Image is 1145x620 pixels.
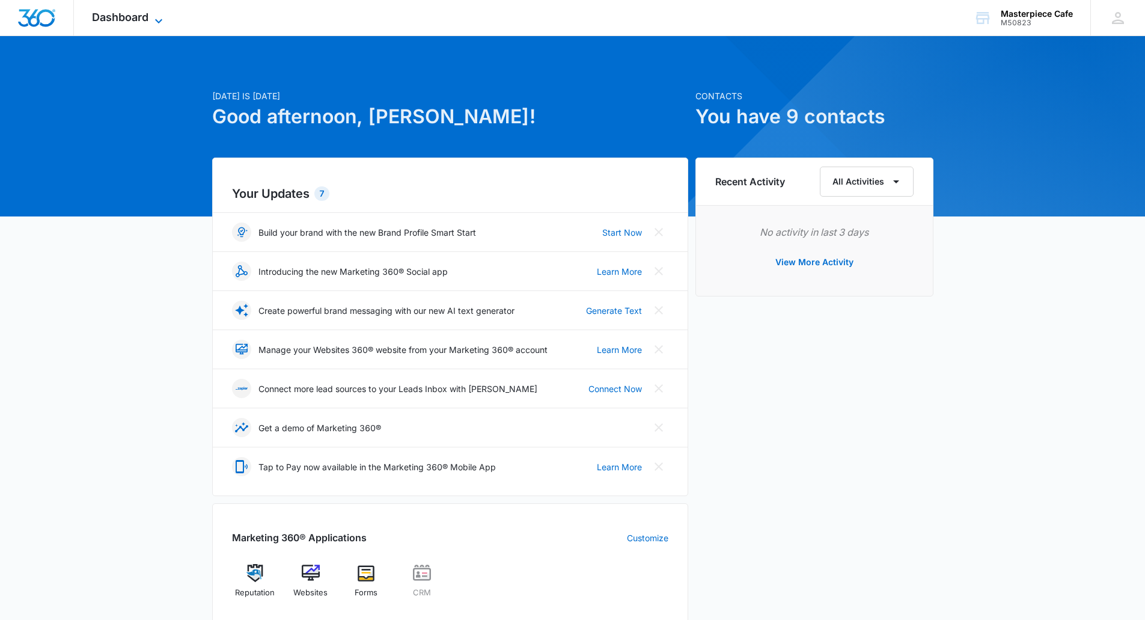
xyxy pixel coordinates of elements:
a: Connect Now [588,382,642,395]
span: Reputation [235,587,275,599]
p: Create powerful brand messaging with our new AI text generator [258,304,514,317]
a: Reputation [232,564,278,607]
button: Close [649,223,668,242]
h2: Your Updates [232,185,668,203]
div: account id [1001,19,1073,27]
p: Introducing the new Marketing 360® Social app [258,265,448,278]
a: Learn More [597,461,642,473]
button: Close [649,457,668,476]
a: Learn More [597,343,642,356]
div: 7 [314,186,329,201]
span: Dashboard [92,11,148,23]
button: Close [649,379,668,398]
p: Build your brand with the new Brand Profile Smart Start [258,226,476,239]
span: CRM [413,587,431,599]
button: Close [649,301,668,320]
a: Learn More [597,265,642,278]
a: Forms [343,564,389,607]
div: account name [1001,9,1073,19]
p: Get a demo of Marketing 360® [258,422,381,434]
button: Close [649,418,668,437]
a: Start Now [602,226,642,239]
a: Generate Text [586,304,642,317]
p: Contacts [695,90,933,102]
h6: Recent Activity [715,174,785,189]
p: Connect more lead sources to your Leads Inbox with [PERSON_NAME] [258,382,537,395]
button: Close [649,340,668,359]
p: Tap to Pay now available in the Marketing 360® Mobile App [258,461,496,473]
span: Forms [355,587,377,599]
button: Close [649,262,668,281]
p: Manage your Websites 360® website from your Marketing 360® account [258,343,548,356]
h1: Good afternoon, [PERSON_NAME]! [212,102,688,131]
h1: You have 9 contacts [695,102,933,131]
a: Websites [287,564,334,607]
button: View More Activity [763,248,866,277]
p: [DATE] is [DATE] [212,90,688,102]
p: No activity in last 3 days [715,225,914,239]
h2: Marketing 360® Applications [232,530,367,545]
a: CRM [399,564,445,607]
a: Customize [627,532,668,544]
button: All Activities [820,167,914,197]
span: Websites [293,587,328,599]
